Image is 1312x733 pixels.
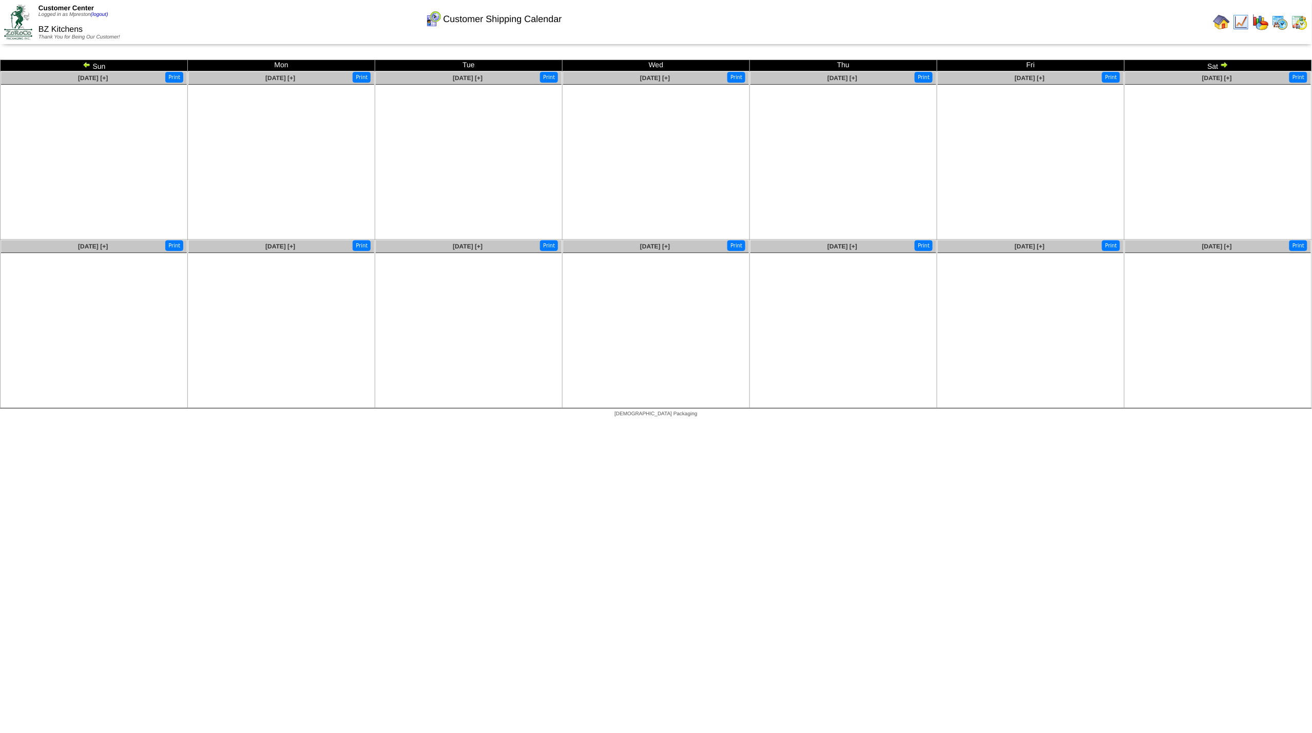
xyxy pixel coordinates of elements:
span: Customer Center [38,4,94,12]
img: calendarcustomer.gif [425,11,441,27]
span: BZ Kitchens [38,25,83,34]
td: Sat [1125,60,1312,71]
img: arrowright.gif [1220,61,1228,69]
button: Print [1102,240,1120,251]
img: calendarprod.gif [1272,14,1288,30]
td: Thu [750,60,937,71]
button: Print [1102,72,1120,83]
a: [DATE] [+] [265,74,295,82]
a: [DATE] [+] [827,74,857,82]
button: Print [1289,240,1307,251]
td: Mon [188,60,375,71]
button: Print [915,72,933,83]
a: [DATE] [+] [827,243,857,250]
button: Print [353,240,371,251]
button: Print [1289,72,1307,83]
a: [DATE] [+] [1015,243,1045,250]
img: ZoRoCo_Logo(Green%26Foil)%20jpg.webp [4,5,32,39]
span: Customer Shipping Calendar [443,14,562,25]
span: [DEMOGRAPHIC_DATA] Packaging [614,411,697,417]
a: (logout) [91,12,108,17]
img: line_graph.gif [1233,14,1249,30]
span: Thank You for Being Our Customer! [38,34,120,40]
button: Print [540,72,558,83]
img: home.gif [1213,14,1230,30]
td: Sun [1,60,188,71]
a: [DATE] [+] [453,243,483,250]
button: Print [727,72,745,83]
a: [DATE] [+] [1015,74,1045,82]
td: Wed [563,60,750,71]
button: Print [165,72,183,83]
img: calendarinout.gif [1291,14,1308,30]
a: [DATE] [+] [265,243,295,250]
td: Tue [375,60,563,71]
button: Print [165,240,183,251]
td: Fri [937,60,1125,71]
button: Print [915,240,933,251]
button: Print [540,240,558,251]
a: [DATE] [+] [1202,74,1232,82]
a: [DATE] [+] [1202,243,1232,250]
img: graph.gif [1252,14,1269,30]
a: [DATE] [+] [640,243,670,250]
span: Logged in as Mpreston [38,12,108,17]
a: [DATE] [+] [640,74,670,82]
a: [DATE] [+] [78,74,108,82]
button: Print [353,72,371,83]
img: arrowleft.gif [83,61,91,69]
button: Print [727,240,745,251]
a: [DATE] [+] [453,74,483,82]
a: [DATE] [+] [78,243,108,250]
